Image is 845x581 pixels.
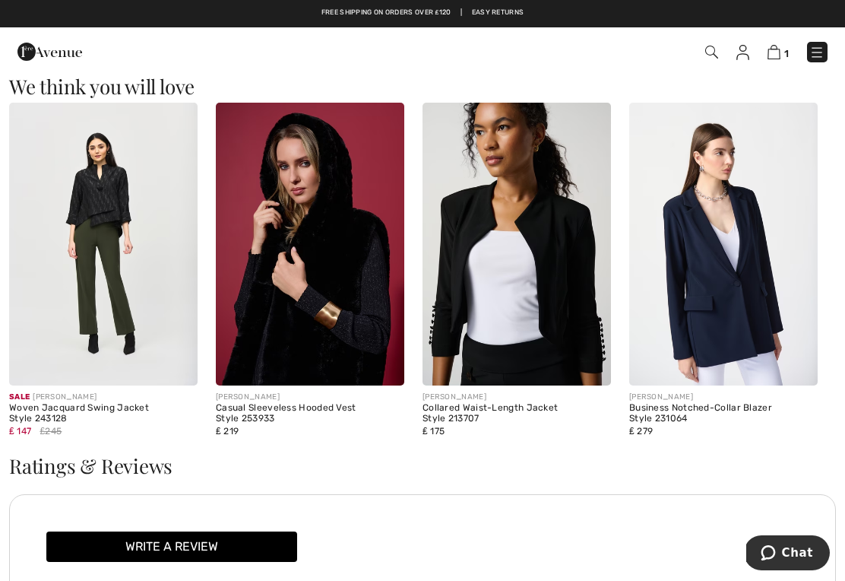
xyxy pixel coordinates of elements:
[746,535,830,573] iframe: Opens a widget where you can chat to one of our agents
[9,426,31,437] span: ₤ 147
[9,392,198,403] div: [PERSON_NAME]
[629,103,818,386] img: Business Notched-Collar Blazer Style 231064
[784,48,789,59] span: 1
[629,392,818,403] div: [PERSON_NAME]
[40,424,62,438] span: ₤245
[767,45,780,59] img: Shopping Bag
[422,426,445,437] span: ₤ 175
[422,403,611,424] div: Collared Waist-Length Jacket Style 213707
[17,37,82,67] img: 1ère Avenue
[17,43,82,58] a: 1ère Avenue
[472,8,524,18] a: Easy Returns
[216,103,404,386] img: Casual Sleeveless Hooded Vest Style 253933
[9,103,198,386] img: Woven Jacquard Swing Jacket Style 243128
[9,403,198,424] div: Woven Jacquard Swing Jacket Style 243128
[46,532,297,562] button: Write a review
[9,456,836,476] h3: Ratings & Reviews
[422,103,611,386] img: Collared Waist-Length Jacket Style 213707
[9,77,836,97] h3: We think you will love
[629,403,818,424] div: Business Notched-Collar Blazer Style 231064
[216,392,404,403] div: [PERSON_NAME]
[736,45,749,60] img: My Info
[216,403,404,424] div: Casual Sleeveless Hooded Vest Style 253933
[422,392,611,403] div: [PERSON_NAME]
[9,392,30,402] span: Sale
[321,8,451,18] a: Free shipping on orders over ₤120
[629,426,653,437] span: ₤ 279
[767,43,789,61] a: 1
[705,46,718,59] img: Search
[216,426,239,437] span: ₤ 219
[460,8,462,18] span: |
[809,45,824,60] img: Menu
